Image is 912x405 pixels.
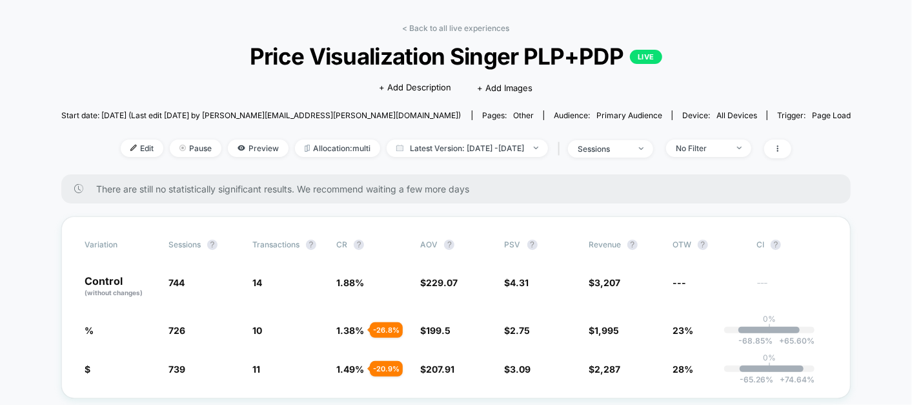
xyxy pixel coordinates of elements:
[478,83,533,93] span: + Add Images
[170,140,221,157] span: Pause
[168,364,185,375] span: 739
[252,277,262,288] span: 14
[61,110,461,120] span: Start date: [DATE] (Last edit [DATE] by [PERSON_NAME][EMAIL_ADDRESS][PERSON_NAME][DOMAIN_NAME])
[578,144,629,154] div: sessions
[444,240,454,250] button: ?
[179,145,186,151] img: end
[627,240,638,250] button: ?
[554,140,568,158] span: |
[763,353,776,362] p: 0%
[639,147,643,150] img: end
[403,23,510,33] a: < Back to all live experiences
[85,325,94,336] span: %
[168,277,185,288] span: 744
[594,364,620,375] span: 2,287
[426,277,458,288] span: 229.07
[420,277,458,288] span: $
[121,140,163,157] span: Edit
[336,240,347,249] span: CR
[85,276,156,298] p: Control
[505,364,531,375] span: $
[426,325,451,336] span: 199.5
[763,314,776,324] p: 0%
[673,277,686,288] span: ---
[740,375,773,384] span: -65.26 %
[505,325,531,336] span: $
[589,277,620,288] span: $
[228,140,289,157] span: Preview
[737,147,742,149] img: end
[756,240,827,250] span: CI
[420,240,438,249] span: AOV
[768,324,771,333] p: |
[336,364,364,375] span: 1.49 %
[812,110,851,120] span: Page Load
[252,364,260,375] span: 11
[511,325,531,336] span: 2.75
[773,336,815,346] span: 65.60 %
[85,240,156,250] span: Variation
[505,277,529,288] span: $
[511,364,531,375] span: 3.09
[336,325,364,336] span: 1.38 %
[85,289,143,296] span: (without changes)
[387,140,548,157] span: Latest Version: [DATE] - [DATE]
[380,81,452,94] span: + Add Description
[780,375,785,384] span: +
[426,364,454,375] span: 207.91
[252,325,262,336] span: 10
[370,322,403,338] div: - 26.8 %
[354,240,364,250] button: ?
[676,143,727,153] div: No Filter
[505,240,521,249] span: PSV
[513,110,534,120] span: other
[779,336,784,346] span: +
[370,361,403,377] div: - 20.9 %
[295,140,380,157] span: Allocation: multi
[511,277,529,288] span: 4.31
[630,50,662,64] p: LIVE
[716,110,757,120] span: all devices
[589,325,619,336] span: $
[673,325,693,336] span: 23%
[305,145,310,152] img: rebalance
[168,325,185,336] span: 726
[771,240,781,250] button: ?
[768,362,771,372] p: |
[482,110,534,120] div: Pages:
[96,183,826,194] span: There are still no statistically significant results. We recommend waiting a few more days
[252,240,299,249] span: Transactions
[698,240,708,250] button: ?
[554,110,662,120] div: Audience:
[773,375,815,384] span: 74.64 %
[336,277,364,288] span: 1.88 %
[130,145,137,151] img: edit
[396,145,403,151] img: calendar
[594,325,619,336] span: 1,995
[420,325,451,336] span: $
[738,336,773,346] span: -68.85 %
[596,110,662,120] span: Primary Audience
[594,277,620,288] span: 3,207
[101,43,811,70] span: Price Visualization Singer PLP+PDP
[527,240,538,250] button: ?
[85,364,90,375] span: $
[306,240,316,250] button: ?
[673,240,744,250] span: OTW
[207,240,218,250] button: ?
[672,110,767,120] span: Device:
[673,364,693,375] span: 28%
[534,147,538,149] img: end
[168,240,201,249] span: Sessions
[589,240,621,249] span: Revenue
[777,110,851,120] div: Trigger:
[589,364,620,375] span: $
[420,364,454,375] span: $
[756,279,827,298] span: ---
